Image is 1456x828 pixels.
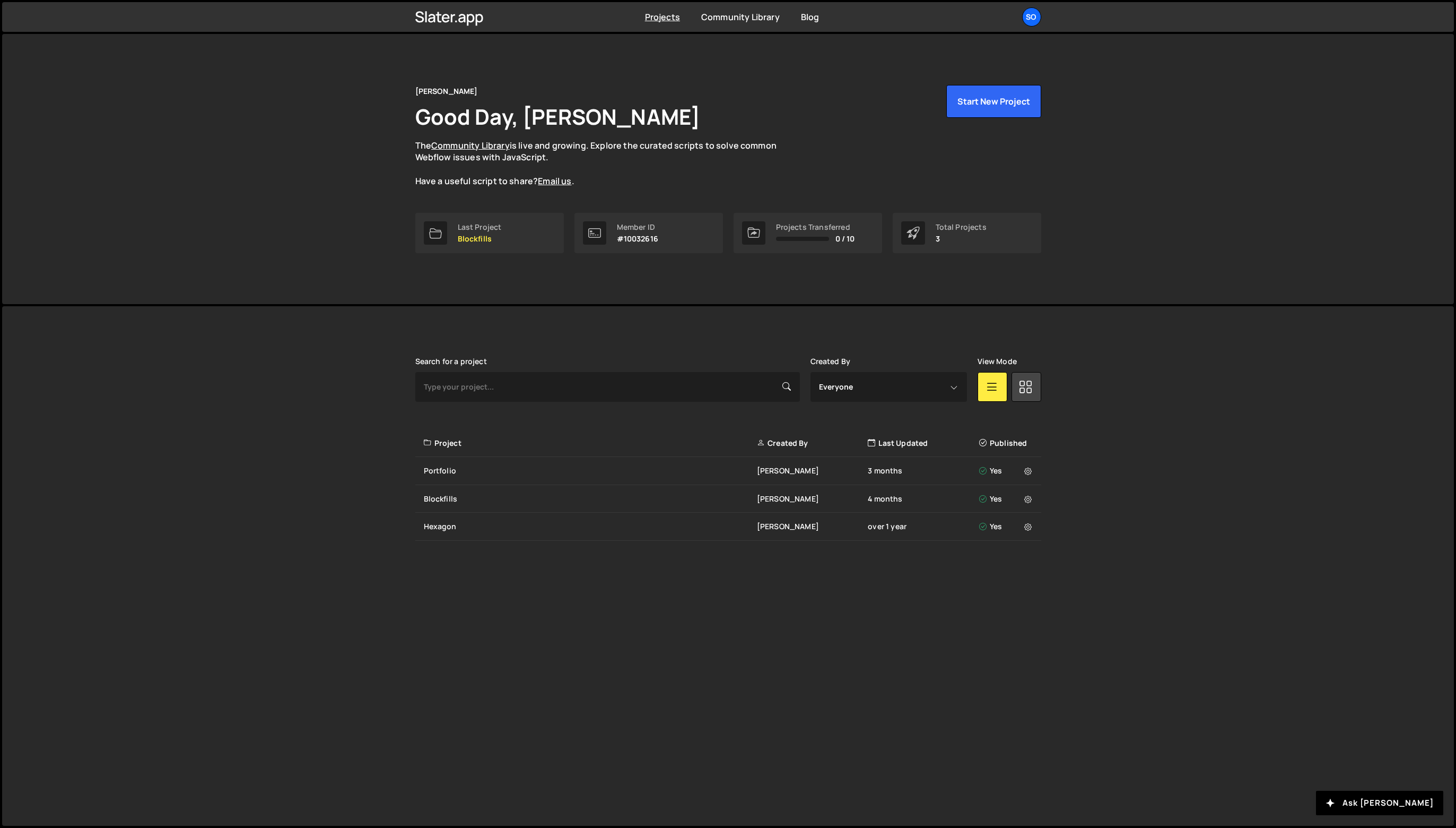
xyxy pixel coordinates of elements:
[979,465,1035,476] div: Yes
[810,357,851,366] label: Created By
[946,85,1041,118] button: Start New Project
[757,465,868,476] div: [PERSON_NAME]
[415,513,1041,541] a: Hexagon [PERSON_NAME] over 1 year Yes
[458,223,502,231] div: Last Project
[835,235,855,243] span: 0 / 10
[701,11,780,23] a: Community Library
[415,357,487,366] label: Search for a project
[458,235,502,243] p: Blockfills
[415,85,478,98] div: [PERSON_NAME]
[936,235,987,243] p: 3
[415,140,797,187] p: The is live and growing. Explore the curated scripts to solve common Webflow issues with JavaScri...
[424,438,757,448] div: Project
[538,175,571,187] a: Email us
[415,213,564,253] a: Last Project Blockfills
[801,11,819,23] a: Blog
[978,357,1017,366] label: View Mode
[757,494,868,504] div: [PERSON_NAME]
[868,465,979,476] div: 3 months
[868,438,979,448] div: Last Updated
[868,494,979,504] div: 4 months
[757,438,868,448] div: Created By
[424,494,757,504] div: Blockfills
[1022,7,1041,27] a: so
[415,372,800,402] input: Type your project...
[1316,791,1443,815] button: Ask [PERSON_NAME]
[979,494,1035,504] div: Yes
[415,102,701,131] h1: Good Day, [PERSON_NAME]
[431,140,510,151] a: Community Library
[776,223,855,231] div: Projects Transferred
[617,223,658,231] div: Member ID
[415,485,1041,513] a: Blockfills [PERSON_NAME] 4 months Yes
[424,521,757,532] div: Hexagon
[979,521,1035,532] div: Yes
[645,11,680,23] a: Projects
[415,457,1041,485] a: Portfolio [PERSON_NAME] 3 months Yes
[617,235,658,243] p: #10032616
[979,438,1035,448] div: Published
[868,521,979,532] div: over 1 year
[757,521,868,532] div: [PERSON_NAME]
[936,223,987,231] div: Total Projects
[424,465,757,476] div: Portfolio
